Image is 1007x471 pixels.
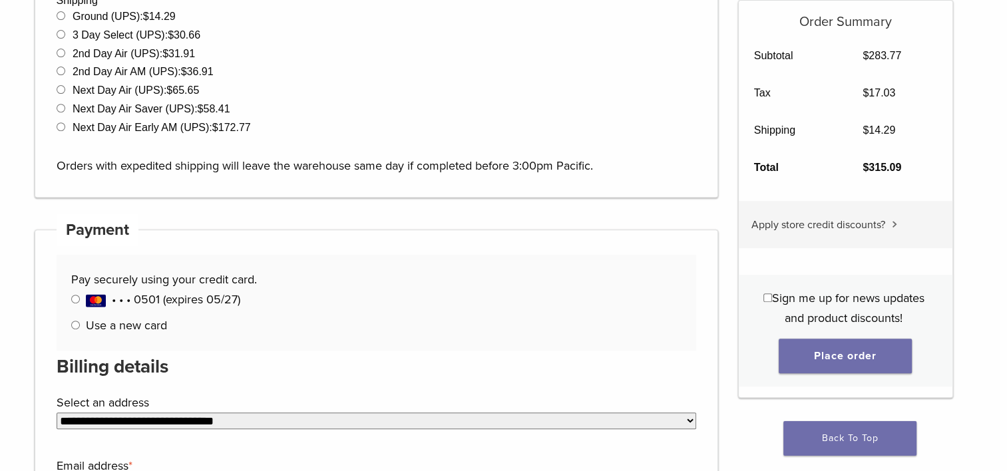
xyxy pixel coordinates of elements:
bdi: 31.91 [162,48,195,59]
label: 3 Day Select (UPS): [73,29,200,41]
bdi: 30.66 [168,29,200,41]
input: Sign me up for news updates and product discounts! [763,293,772,302]
span: Sign me up for news updates and product discounts! [772,291,924,325]
th: Shipping [739,112,848,149]
h4: Payment [57,214,139,246]
span: $ [198,103,204,114]
p: Orders with expedited shipping will leave the warehouse same day if completed before 3:00pm Pacific. [57,136,697,176]
th: Tax [739,75,848,112]
h3: Billing details [57,351,697,383]
bdi: 172.77 [212,122,251,133]
span: $ [143,11,149,22]
img: MasterCard [86,294,106,307]
label: Next Day Air Early AM (UPS): [73,122,251,133]
span: $ [863,50,869,61]
label: Next Day Air Saver (UPS): [73,103,230,114]
a: Back To Top [783,421,916,456]
bdi: 17.03 [863,87,895,98]
span: Apply store credit discounts? [751,218,885,232]
label: Select an address [57,392,694,412]
span: $ [863,124,869,136]
bdi: 14.29 [863,124,895,136]
button: Place order [779,339,912,373]
bdi: 315.09 [863,162,901,173]
th: Total [739,149,848,186]
span: $ [181,66,187,77]
span: $ [212,122,218,133]
bdi: 58.41 [198,103,230,114]
bdi: 283.77 [863,50,901,61]
span: • • • 0501 (expires 05/27) [86,292,240,307]
label: Ground (UPS): [73,11,176,22]
label: 2nd Day Air AM (UPS): [73,66,214,77]
p: Pay securely using your credit card. [71,269,681,289]
span: $ [166,84,172,96]
th: Subtotal [739,37,848,75]
h5: Order Summary [739,1,952,30]
span: $ [168,29,174,41]
span: $ [162,48,168,59]
span: $ [863,87,869,98]
label: 2nd Day Air (UPS): [73,48,195,59]
bdi: 65.65 [166,84,199,96]
img: caret.svg [892,221,897,228]
label: Use a new card [86,318,167,333]
span: $ [863,162,869,173]
bdi: 36.91 [181,66,214,77]
bdi: 14.29 [143,11,176,22]
label: Next Day Air (UPS): [73,84,199,96]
